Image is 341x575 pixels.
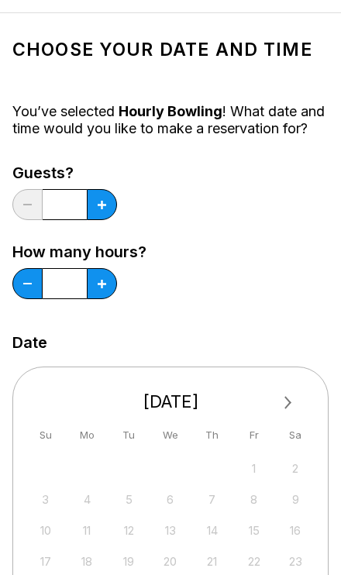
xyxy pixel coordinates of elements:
[119,489,139,510] div: Not available Tuesday, August 5th, 2025
[201,520,222,541] div: Not available Thursday, August 14th, 2025
[35,520,56,541] div: Not available Sunday, August 10th, 2025
[201,551,222,572] div: Not available Thursday, August 21st, 2025
[77,551,98,572] div: Not available Monday, August 18th, 2025
[201,489,222,510] div: Not available Thursday, August 7th, 2025
[201,425,222,446] div: Th
[119,103,222,119] span: Hourly Bowling
[119,425,139,446] div: Tu
[12,334,47,351] label: Date
[285,425,306,446] div: Sa
[12,103,329,137] div: You’ve selected ! What date and time would you like to make a reservation for?
[276,391,301,415] button: Next Month
[160,425,181,446] div: We
[160,551,181,572] div: Not available Wednesday, August 20th, 2025
[285,458,306,479] div: Not available Saturday, August 2nd, 2025
[119,520,139,541] div: Not available Tuesday, August 12th, 2025
[243,425,264,446] div: Fr
[285,489,306,510] div: Not available Saturday, August 9th, 2025
[77,520,98,541] div: Not available Monday, August 11th, 2025
[243,520,264,541] div: Not available Friday, August 15th, 2025
[35,551,56,572] div: Not available Sunday, August 17th, 2025
[243,458,264,479] div: Not available Friday, August 1st, 2025
[285,520,306,541] div: Not available Saturday, August 16th, 2025
[119,551,139,572] div: Not available Tuesday, August 19th, 2025
[285,551,306,572] div: Not available Saturday, August 23rd, 2025
[160,489,181,510] div: Not available Wednesday, August 6th, 2025
[243,551,264,572] div: Not available Friday, August 22nd, 2025
[77,425,98,446] div: Mo
[243,489,264,510] div: Not available Friday, August 8th, 2025
[160,520,181,541] div: Not available Wednesday, August 13th, 2025
[29,391,312,412] div: [DATE]
[35,489,56,510] div: Not available Sunday, August 3rd, 2025
[12,243,146,260] label: How many hours?
[12,164,117,181] label: Guests?
[12,39,329,60] h1: Choose your Date and time
[77,489,98,510] div: Not available Monday, August 4th, 2025
[35,425,56,446] div: Su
